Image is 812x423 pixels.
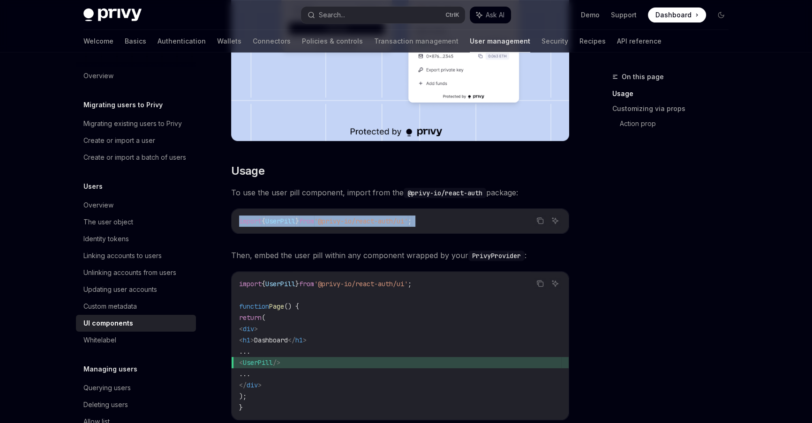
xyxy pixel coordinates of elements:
span: ... [239,370,250,378]
span: from [299,280,314,288]
span: </ [288,336,295,344]
span: () { [284,302,299,311]
div: Whitelabel [83,334,116,346]
div: UI components [83,318,133,329]
span: { [262,217,265,225]
a: API reference [617,30,662,52]
span: < [239,358,243,367]
button: Ask AI [470,7,511,23]
a: Connectors [253,30,291,52]
span: } [239,403,243,412]
span: Dashboard [655,10,692,20]
span: To use the user pill component, import from the package: [231,186,569,199]
a: The user object [76,214,196,230]
span: h1 [295,336,303,344]
button: Toggle dark mode [714,7,729,22]
span: import [239,217,262,225]
a: Identity tokens [76,230,196,247]
a: Deleting users [76,396,196,413]
img: dark logo [83,8,142,22]
button: Search...CtrlK [301,7,465,23]
h5: Users [83,181,103,192]
span: } [295,217,299,225]
a: Create or import a batch of users [76,149,196,166]
a: Create or import a user [76,132,196,149]
div: Create or import a user [83,135,155,146]
a: Querying users [76,379,196,396]
span: Usage [231,163,264,178]
a: Policies & controls [302,30,363,52]
a: Demo [581,10,600,20]
span: Ask AI [486,10,504,20]
span: Dashboard [254,336,288,344]
span: On this page [622,71,664,82]
div: Search... [319,9,345,21]
button: Copy the contents from the code block [534,277,546,289]
a: Customizing via props [612,101,736,116]
div: The user object [83,216,133,228]
div: Updating user accounts [83,284,157,295]
span: > [303,336,307,344]
span: import [239,280,262,288]
code: @privy-io/react-auth [404,188,486,198]
a: Linking accounts to users [76,247,196,264]
div: Overview [83,70,113,82]
span: UserPill [265,217,295,225]
span: ; [408,217,412,225]
span: ; [408,280,412,288]
span: Ctrl K [445,11,459,19]
span: < [239,336,243,344]
div: Linking accounts to users [83,250,162,261]
a: Overview [76,67,196,84]
a: Wallets [217,30,241,52]
a: Dashboard [648,7,706,22]
span: div [247,381,258,389]
a: Unlinking accounts from users [76,264,196,281]
div: Identity tokens [83,233,129,245]
span: > [258,381,262,389]
a: Whitelabel [76,332,196,349]
span: div [243,325,254,333]
span: '@privy-io/react-auth/ui' [314,280,408,288]
span: '@privy-io/react-auth/ui' [314,217,408,225]
span: ... [239,347,250,356]
a: Basics [125,30,146,52]
a: Usage [612,86,736,101]
span: Page [269,302,284,311]
div: Custom metadata [83,301,137,312]
span: </ [239,381,247,389]
a: Action prop [620,116,736,131]
span: function [239,302,269,311]
span: from [299,217,314,225]
span: > [250,336,254,344]
div: Querying users [83,382,131,393]
span: h1 [243,336,250,344]
span: < [239,325,243,333]
span: /> [273,358,280,367]
a: Transaction management [374,30,459,52]
span: ( [262,313,265,322]
button: Copy the contents from the code block [534,215,546,227]
h5: Managing users [83,364,137,375]
a: Custom metadata [76,298,196,315]
a: UI components [76,315,196,332]
a: Welcome [83,30,113,52]
code: PrivyProvider [468,251,525,261]
h5: Migrating users to Privy [83,99,163,111]
div: Migrating existing users to Privy [83,118,182,129]
span: Then, embed the user pill within any component wrapped by your : [231,249,569,262]
span: } [295,280,299,288]
span: > [254,325,258,333]
div: Create or import a batch of users [83,152,186,163]
div: Overview [83,200,113,211]
a: Migrating existing users to Privy [76,115,196,132]
a: Overview [76,197,196,214]
span: UserPill [265,280,295,288]
a: Authentication [158,30,206,52]
span: return [239,313,262,322]
span: ); [239,392,247,401]
a: User management [470,30,530,52]
a: Support [611,10,637,20]
div: Unlinking accounts from users [83,267,176,278]
a: Recipes [579,30,606,52]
